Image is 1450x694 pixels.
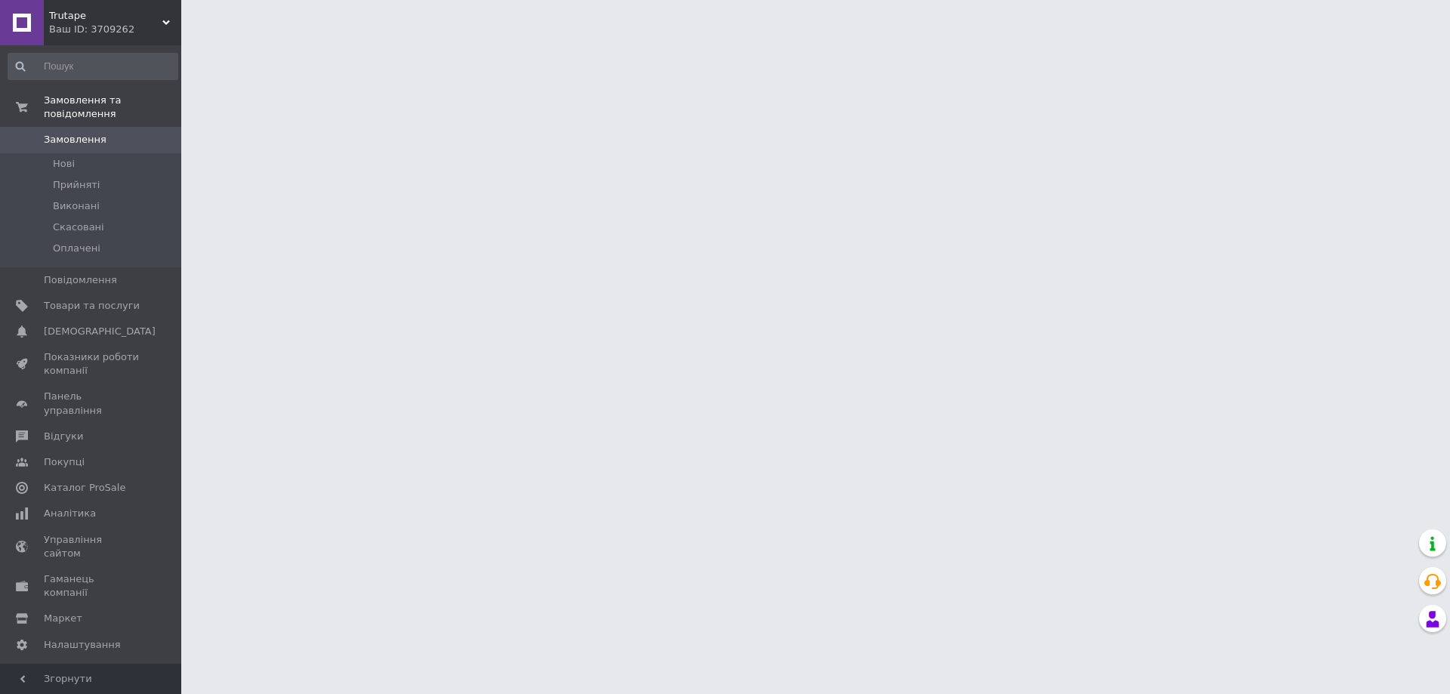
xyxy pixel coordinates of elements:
span: Повідомлення [44,273,117,287]
span: Каталог ProSale [44,481,125,495]
span: Замовлення та повідомлення [44,94,181,121]
span: Trutape [49,9,162,23]
span: Аналітика [44,507,96,520]
span: Замовлення [44,133,106,147]
span: Показники роботи компанії [44,350,140,378]
span: [DEMOGRAPHIC_DATA] [44,325,156,338]
span: Маркет [44,612,82,625]
span: Оплачені [53,242,100,255]
span: Відгуки [44,430,83,443]
div: Ваш ID: 3709262 [49,23,181,36]
span: Товари та послуги [44,299,140,313]
input: Пошук [8,53,178,80]
span: Скасовані [53,221,104,234]
span: Гаманець компанії [44,572,140,600]
span: Прийняті [53,178,100,192]
span: Налаштування [44,638,121,652]
span: Панель управління [44,390,140,417]
span: Виконані [53,199,100,213]
span: Управління сайтом [44,533,140,560]
span: Покупці [44,455,85,469]
span: Нові [53,157,75,171]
